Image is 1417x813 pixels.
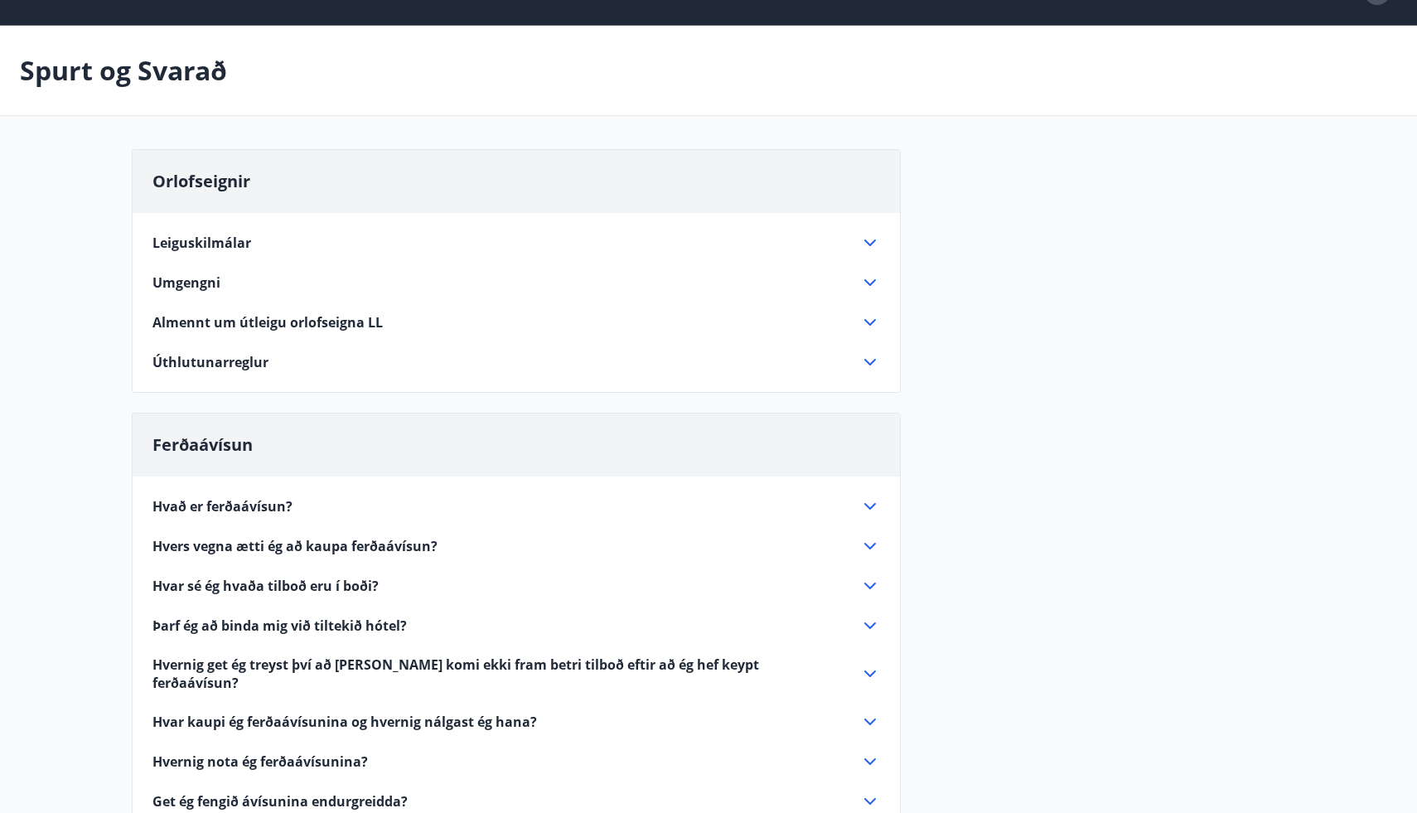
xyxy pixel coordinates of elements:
[152,656,880,692] div: Hvernig get ég treyst því að [PERSON_NAME] komi ekki fram betri tilboð eftir að ég hef keypt ferð...
[152,713,537,731] span: Hvar kaupi ég ferðaávísunina og hvernig nálgast ég hana?
[152,616,880,636] div: Þarf ég að binda mig við tiltekið hótel?
[152,752,880,772] div: Hvernig nota ég ferðaávísunina?
[152,791,880,811] div: Get ég fengið ávísunina endurgreidda?
[152,433,253,456] span: Ferðaávísun
[152,233,880,253] div: Leiguskilmálar
[152,576,880,596] div: Hvar sé ég hvaða tilboð eru í boði?
[152,273,880,293] div: Umgengni
[152,753,368,771] span: Hvernig nota ég ferðaávísunina?
[152,312,880,332] div: Almennt um útleigu orlofseigna LL
[152,536,880,556] div: Hvers vegna ætti ég að kaupa ferðaávísun?
[152,497,293,515] span: Hvað er ferðaávísun?
[152,170,250,192] span: Orlofseignir
[152,313,383,331] span: Almennt um útleigu orlofseigna LL
[152,537,438,555] span: Hvers vegna ætti ég að kaupa ferðaávísun?
[152,234,251,252] span: Leiguskilmálar
[152,496,880,516] div: Hvað er ferðaávísun?
[152,712,880,732] div: Hvar kaupi ég ferðaávísunina og hvernig nálgast ég hana?
[152,577,379,595] span: Hvar sé ég hvaða tilboð eru í boði?
[152,353,268,371] span: Úthlutunarreglur
[152,656,840,692] span: Hvernig get ég treyst því að [PERSON_NAME] komi ekki fram betri tilboð eftir að ég hef keypt ferð...
[152,352,880,372] div: Úthlutunarreglur
[152,617,407,635] span: Þarf ég að binda mig við tiltekið hótel?
[152,792,408,811] span: Get ég fengið ávísunina endurgreidda?
[20,52,227,89] p: Spurt og Svarað
[152,273,220,292] span: Umgengni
